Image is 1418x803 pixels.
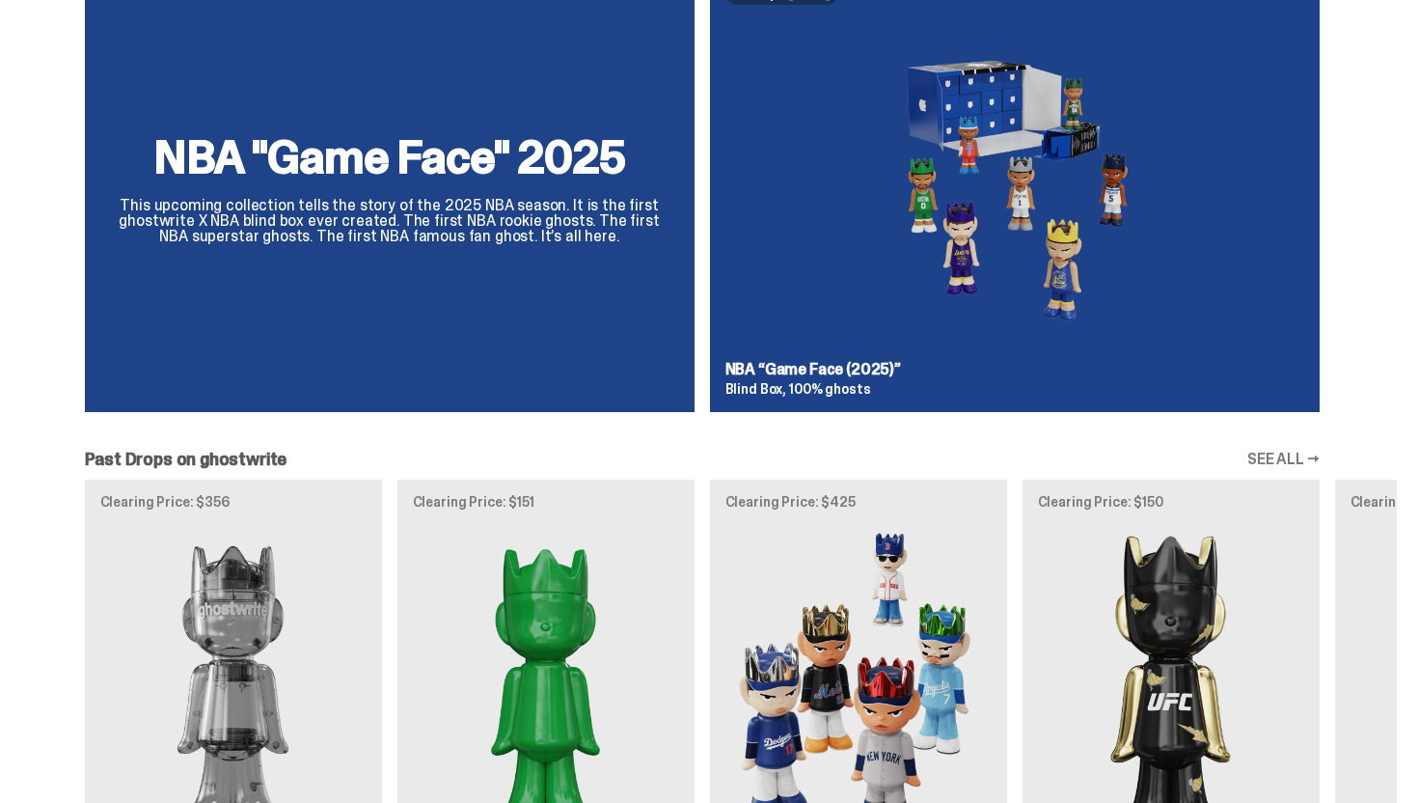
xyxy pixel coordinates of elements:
a: SEE ALL → [1247,452,1320,467]
img: Game Face (2025) [725,20,1304,346]
p: This upcoming collection tells the story of the 2025 NBA season. It is the first ghostwrite X NBA... [108,198,671,244]
p: Clearing Price: $150 [1038,495,1304,509]
h2: NBA "Game Face" 2025 [108,134,671,180]
p: Clearing Price: $425 [725,495,992,509]
span: 100% ghosts [789,380,870,398]
span: Blind Box, [725,380,787,398]
h3: NBA “Game Face (2025)” [725,362,1304,377]
p: Clearing Price: $151 [413,495,679,509]
h2: Past Drops on ghostwrite [85,451,287,468]
p: Clearing Price: $356 [100,495,367,509]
